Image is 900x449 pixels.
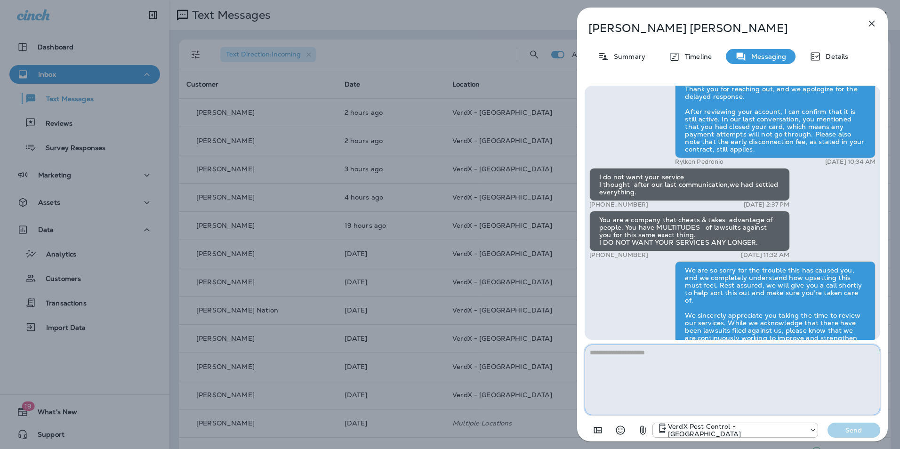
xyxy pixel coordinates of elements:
[668,423,804,438] p: VerdX Pest Control - [GEOGRAPHIC_DATA]
[821,53,848,60] p: Details
[589,251,648,259] p: [PHONE_NUMBER]
[611,421,630,440] button: Select an emoji
[589,168,790,201] div: I do not want your service I thought after our last communication,we had settled everything.
[588,421,607,440] button: Add in a premade template
[675,65,876,158] div: Hi [PERSON_NAME]! Thank you for reaching out, and we apologize for the delayed response. After re...
[825,158,876,166] p: [DATE] 10:34 AM
[744,201,790,208] p: [DATE] 2:37 PM
[747,53,786,60] p: Messaging
[609,53,645,60] p: Summary
[653,423,818,438] div: +1 (770) 758-7657
[588,22,845,35] p: [PERSON_NAME] [PERSON_NAME]
[675,158,723,166] p: Rylken Pedronio
[589,211,790,251] div: You are a company that cheats & takes advantage of people. You have MULTITUDES of lawsuits agains...
[589,201,648,208] p: [PHONE_NUMBER]
[680,53,712,60] p: Timeline
[675,261,876,385] div: We are so sorry for the trouble this has caused you, and we completely understand how upsetting t...
[741,251,789,259] p: [DATE] 11:32 AM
